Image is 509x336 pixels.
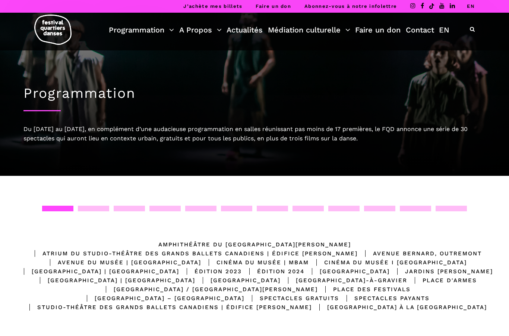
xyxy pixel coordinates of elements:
[195,276,281,285] div: [GEOGRAPHIC_DATA]
[390,267,493,276] div: Jardins [PERSON_NAME]
[183,3,242,9] a: J’achète mes billets
[23,85,486,102] h1: Programmation
[109,24,174,36] a: Programmation
[268,24,350,36] a: Médiation culturelle
[32,276,195,285] div: [GEOGRAPHIC_DATA] | [GEOGRAPHIC_DATA]
[407,276,477,285] div: Place d'Armes
[467,3,475,9] a: EN
[304,3,397,9] a: Abonnez-vous à notre infolettre
[244,294,339,303] div: Spectacles gratuits
[355,24,401,36] a: Faire un don
[34,15,72,45] img: logo-fqd-med
[242,267,304,276] div: Édition 2024
[179,267,242,276] div: Édition 2023
[309,258,467,267] div: Cinéma du Musée I [GEOGRAPHIC_DATA]
[256,3,291,9] a: Faire un don
[23,124,486,143] div: Du [DATE] au [DATE], en complément d’une audacieuse programmation en salles réunissant pas moins ...
[22,303,312,312] div: Studio-Théâtre des Grands Ballets Canadiens | Édifice [PERSON_NAME]
[201,258,309,267] div: Cinéma du Musée | MBAM
[98,285,318,294] div: [GEOGRAPHIC_DATA] / [GEOGRAPHIC_DATA][PERSON_NAME]
[79,294,244,303] div: [GEOGRAPHIC_DATA] – [GEOGRAPHIC_DATA]
[358,249,482,258] div: Avenue Bernard, Outremont
[318,285,411,294] div: Place des Festivals
[179,24,222,36] a: A Propos
[339,294,430,303] div: Spectacles Payants
[42,258,201,267] div: Avenue du Musée | [GEOGRAPHIC_DATA]
[158,240,351,249] div: Amphithéâtre du [GEOGRAPHIC_DATA][PERSON_NAME]
[406,24,434,36] a: Contact
[281,276,407,285] div: [GEOGRAPHIC_DATA]-à-Gravier
[312,303,487,312] div: [GEOGRAPHIC_DATA] à la [GEOGRAPHIC_DATA]
[439,24,449,36] a: EN
[304,267,390,276] div: [GEOGRAPHIC_DATA]
[227,24,263,36] a: Actualités
[27,249,358,258] div: Atrium du Studio-Théâtre des Grands Ballets Canadiens | Édifice [PERSON_NAME]
[16,267,179,276] div: [GEOGRAPHIC_DATA] | [GEOGRAPHIC_DATA]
